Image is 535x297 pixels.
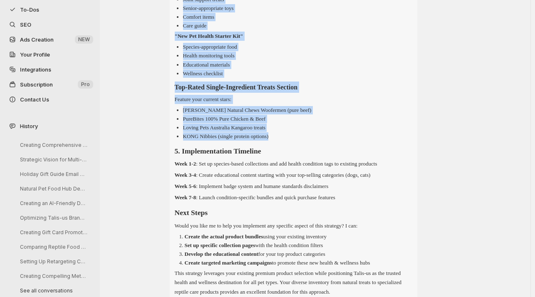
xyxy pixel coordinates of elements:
p: : Create educational content starting with your top-selling categories (dogs, cats) [175,171,412,180]
span: To-Dos [20,6,39,13]
span: Contact Us [20,96,49,103]
p: using your existing inventory [185,233,327,240]
button: Holiday Gift Guide Email Drafting [13,168,92,181]
button: Subscription [5,77,95,92]
button: To-Dos [5,2,95,17]
span: NEW [78,36,90,43]
p: Loving Pets Australia Kangaroo treats [183,124,266,131]
button: Strategic Vision for Multi-Species Pet Retail [13,153,92,166]
p: PureBites 100% Pure Chicken & Beef [183,116,266,122]
p: Species-appropriate food [183,44,237,50]
button: Natural Pet Food Hub Development Guide [13,182,92,195]
strong: Week 5-6 [175,183,196,189]
p: : Set up species-based collections and add health condition tags to existing products [175,159,412,168]
p: Senior-appropriate toys [183,5,234,11]
span: Integrations [20,66,51,73]
p: Would you like me to help you implement any specific aspect of this strategy? I can: [175,221,412,230]
a: Integrations [5,62,95,77]
button: Creating Comprehensive Pet Health Solutions [13,139,92,151]
strong: Top-Rated Single-Ingredient Treats Section [175,84,298,91]
button: Creating Gift Card Promotions [13,226,92,239]
p: KONG Nibbies (single protein options) [183,133,269,139]
button: Optimizing Talis-us Brand Entity Page [13,211,92,224]
p: Health monitoring tools [183,52,235,59]
p: Educational materials [183,62,230,68]
strong: "New Pet Health Starter Kit" [175,33,243,39]
p: : Launch condition-specific bundles and quick purchase features [175,193,412,202]
button: Setting Up Retargeting Campaigns [13,255,92,268]
p: with the health condition filters [185,242,323,248]
strong: Set up specific collection pages [185,242,255,248]
p: Feature your current stars: [175,95,412,104]
p: This strategy leverages your existing premium product selection while positioning Talis-us as the... [175,269,412,296]
span: History [20,122,38,130]
p: to promote these new health & wellness hubs [185,260,370,266]
strong: Week 7-8 [175,194,196,200]
span: Ads Creation [20,36,54,43]
strong: Week 1-2 [175,161,196,167]
button: Comparing Reptile Food Vendors: Quality & Delivery [13,240,92,253]
strong: Week 3-4 [175,172,196,178]
span: SEO [20,21,31,28]
button: Creating Compelling Meta Ads Creatives [13,270,92,282]
button: Creating an AI-Friendly Dog Treat Resource [13,197,92,210]
p: [PERSON_NAME] Natural Chews Woofermen (pure beef) [183,107,312,113]
span: Your Profile [20,51,50,58]
p: : Implement badge system and humane standards disclaimers [175,182,412,191]
p: for your top product categories [185,251,325,257]
strong: Create the actual product bundles [185,233,263,240]
span: Subscription [20,81,53,88]
a: Your Profile [5,47,95,62]
p: Comfort items [183,14,214,20]
strong: Next Steps [175,208,208,217]
strong: Create targeted marketing campaigns [185,260,272,266]
p: Wellness checklist [183,70,223,77]
a: SEO [5,17,95,32]
span: Pro [81,81,90,88]
p: Care guide [183,22,207,29]
button: Ads Creation [5,32,95,47]
button: Contact Us [5,92,95,107]
strong: Develop the educational content [185,251,258,257]
strong: 5. Implementation Timeline [175,147,261,155]
button: See all conversations [13,284,92,297]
